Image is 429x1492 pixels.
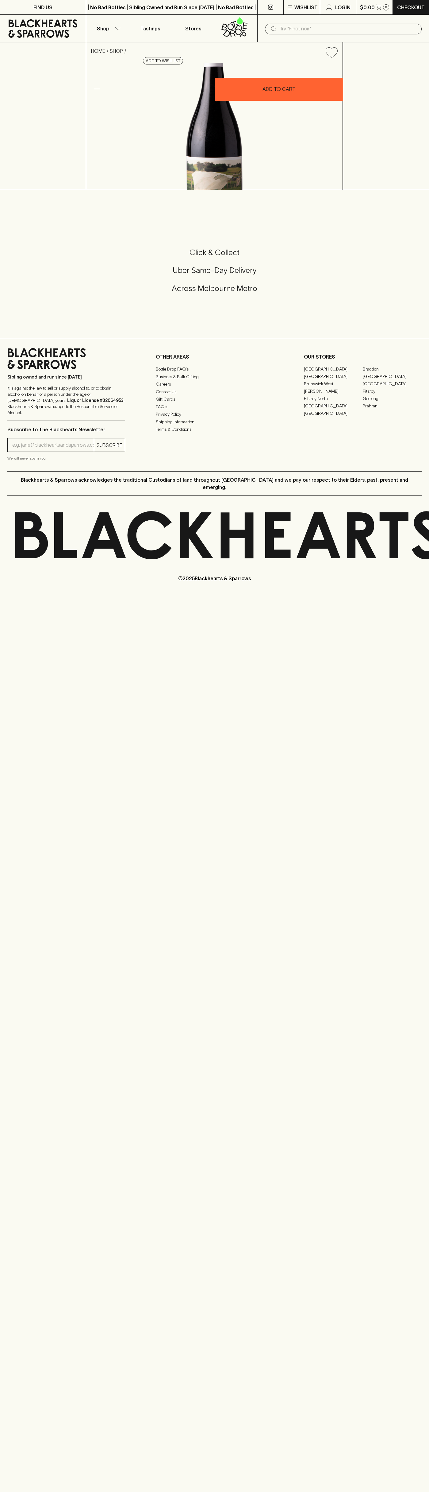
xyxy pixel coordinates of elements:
[156,366,274,373] a: Bottle Drop FAQ's
[304,380,363,387] a: Brunswick West
[97,441,122,449] p: SUBSCRIBE
[94,438,125,452] button: SUBSCRIBE
[363,365,422,373] a: Braddon
[304,353,422,360] p: OUR STORES
[86,15,129,42] button: Shop
[7,265,422,275] h5: Uber Same-Day Delivery
[397,4,425,11] p: Checkout
[91,48,105,54] a: HOME
[7,283,422,293] h5: Across Melbourne Metro
[7,455,125,461] p: We will never spam you
[156,426,274,433] a: Terms & Conditions
[304,402,363,410] a: [GEOGRAPHIC_DATA]
[12,440,94,450] input: e.g. jane@blackheartsandsparrows.com.au
[7,385,125,416] p: It is against the law to sell or supply alcohol to, or to obtain alcohol on behalf of a person un...
[156,411,274,418] a: Privacy Policy
[280,24,417,34] input: Try "Pinot noir"
[304,387,363,395] a: [PERSON_NAME]
[363,387,422,395] a: Fitzroy
[335,4,350,11] p: Login
[363,373,422,380] a: [GEOGRAPHIC_DATA]
[110,48,123,54] a: SHOP
[215,78,343,101] button: ADD TO CART
[360,4,375,11] p: $0.00
[172,15,215,42] a: Stores
[7,374,125,380] p: Sibling owned and run since [DATE]
[385,6,387,9] p: 0
[156,403,274,410] a: FAQ's
[363,402,422,410] a: Prahran
[304,373,363,380] a: [GEOGRAPHIC_DATA]
[304,365,363,373] a: [GEOGRAPHIC_DATA]
[7,223,422,326] div: Call to action block
[156,353,274,360] p: OTHER AREAS
[323,45,340,60] button: Add to wishlist
[156,418,274,425] a: Shipping Information
[304,410,363,417] a: [GEOGRAPHIC_DATA]
[67,398,124,403] strong: Liquor License #32064953
[86,63,343,190] img: 40522.png
[97,25,109,32] p: Shop
[140,25,160,32] p: Tastings
[363,380,422,387] a: [GEOGRAPHIC_DATA]
[156,381,274,388] a: Careers
[129,15,172,42] a: Tastings
[156,388,274,395] a: Contact Us
[185,25,201,32] p: Stores
[363,395,422,402] a: Geelong
[143,57,183,64] button: Add to wishlist
[7,247,422,258] h5: Click & Collect
[12,476,417,491] p: Blackhearts & Sparrows acknowledges the traditional Custodians of land throughout [GEOGRAPHIC_DAT...
[304,395,363,402] a: Fitzroy North
[156,373,274,380] a: Business & Bulk Gifting
[294,4,318,11] p: Wishlist
[262,85,295,93] p: ADD TO CART
[156,396,274,403] a: Gift Cards
[7,426,125,433] p: Subscribe to The Blackhearts Newsletter
[33,4,52,11] p: FIND US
